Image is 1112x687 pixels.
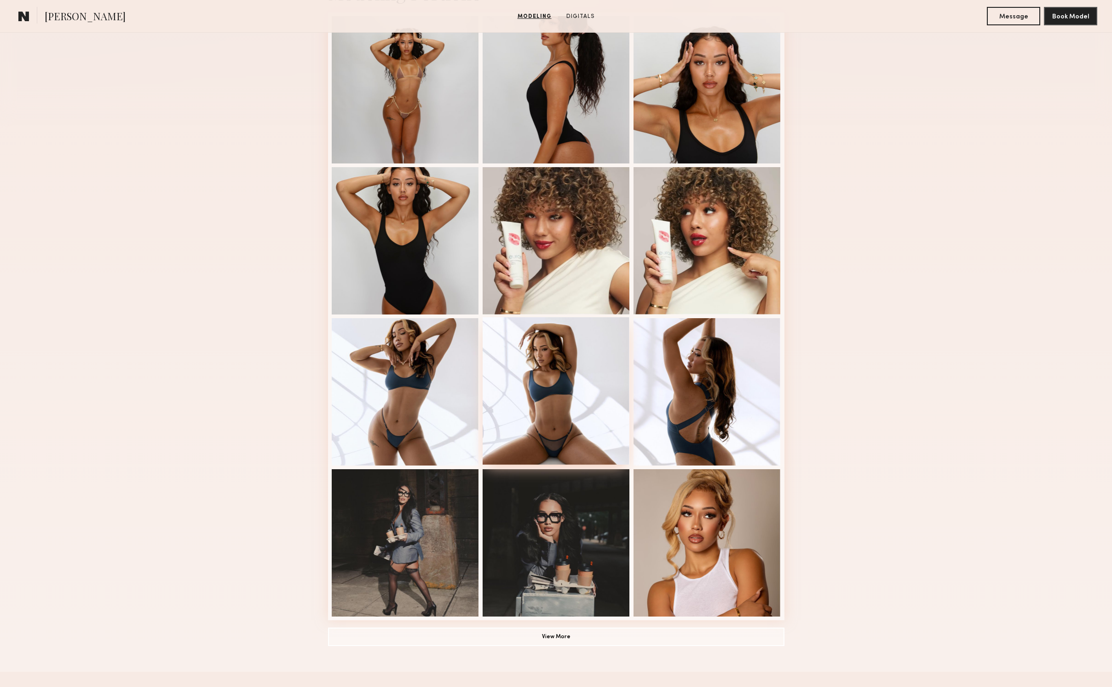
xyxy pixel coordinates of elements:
a: Modeling [514,12,555,21]
a: Book Model [1044,12,1097,20]
button: View More [328,628,784,646]
span: [PERSON_NAME] [45,9,126,25]
button: Book Model [1044,7,1097,25]
a: Digitals [563,12,599,21]
button: Message [987,7,1040,25]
